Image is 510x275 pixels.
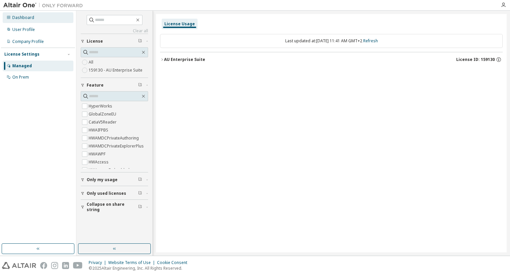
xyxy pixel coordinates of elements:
[89,58,95,66] label: All
[108,260,157,265] div: Website Terms of Use
[89,260,108,265] div: Privacy
[81,78,148,93] button: Feature
[12,75,29,80] div: On Prem
[363,38,378,44] a: Refresh
[160,52,503,67] button: AU Enterprise SuiteLicense ID: 159130
[87,177,118,182] span: Only my usage
[3,2,86,9] img: Altair One
[81,200,148,214] button: Collapse on share string
[138,39,142,44] span: Clear filter
[12,63,32,69] div: Managed
[89,126,110,134] label: HWAIFPBS
[160,34,503,48] div: Last updated at: [DATE] 11:41 AM GMT+2
[12,39,44,44] div: Company Profile
[456,57,495,62] span: License ID: 159130
[164,57,205,62] div: AU Enterprise Suite
[81,186,148,201] button: Only used licenses
[51,262,58,269] img: instagram.svg
[89,134,140,142] label: HWAMDCPrivateAuthoring
[138,177,142,182] span: Clear filter
[62,262,69,269] img: linkedin.svg
[87,191,126,196] span: Only used licenses
[89,158,110,166] label: HWAccess
[138,83,142,88] span: Clear filter
[87,83,104,88] span: Feature
[89,142,145,150] label: HWAMDCPrivateExplorerPlus
[164,21,195,27] div: License Usage
[4,52,40,57] div: License Settings
[12,15,34,20] div: Dashboard
[89,265,191,271] p: © 2025 Altair Engineering, Inc. All Rights Reserved.
[157,260,191,265] div: Cookie Consent
[12,27,35,32] div: User Profile
[81,28,148,34] a: Clear all
[81,172,148,187] button: Only my usage
[87,39,103,44] span: License
[89,150,107,158] label: HWAWPF
[89,66,144,74] label: 159130 - AU Enterprise Suite
[81,34,148,49] button: License
[87,202,138,212] span: Collapse on share string
[138,204,142,210] span: Clear filter
[40,262,47,269] img: facebook.svg
[138,191,142,196] span: Clear filter
[89,110,118,118] label: GlobalZoneEU
[2,262,36,269] img: altair_logo.svg
[89,102,114,110] label: HyperWorks
[73,262,83,269] img: youtube.svg
[89,118,118,126] label: CatiaV5Reader
[89,166,131,174] label: HWAccessEmbedded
